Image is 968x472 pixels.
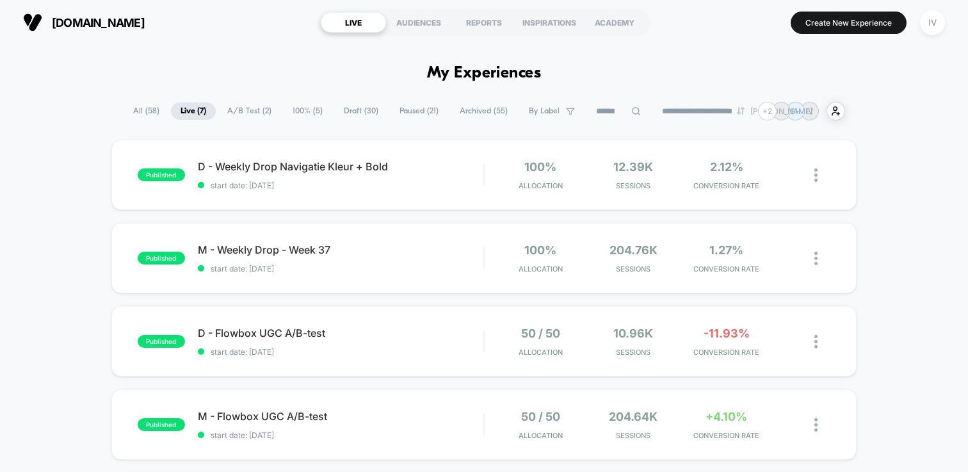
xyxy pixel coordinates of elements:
span: CONVERSION RATE [683,181,770,190]
div: IV [920,10,945,35]
span: Archived ( 55 ) [450,102,517,120]
span: Draft ( 30 ) [334,102,388,120]
span: start date: [DATE] [198,264,483,273]
img: close [814,252,818,265]
span: By Label [529,106,560,116]
div: + 2 [758,102,777,120]
img: close [814,168,818,182]
div: ACADEMY [582,12,647,33]
span: CONVERSION RATE [683,264,770,273]
span: published [138,252,185,264]
button: Create New Experience [791,12,907,34]
span: 204.76k [609,243,657,257]
span: 100% [524,243,556,257]
div: INSPIRATIONS [517,12,582,33]
span: start date: [DATE] [198,347,483,357]
span: Allocation [519,181,563,190]
span: A/B Test ( 2 ) [218,102,281,120]
span: published [138,418,185,431]
button: IV [916,10,949,36]
span: D - Weekly Drop Navigatie Kleur + Bold [198,160,483,173]
span: start date: [DATE] [198,430,483,440]
img: close [814,335,818,348]
p: [PERSON_NAME] [750,106,812,116]
span: Sessions [590,348,677,357]
span: 10.96k [613,327,653,340]
span: 204.64k [609,410,657,423]
h1: My Experiences [427,64,542,83]
span: 100% [524,160,556,174]
span: Sessions [590,431,677,440]
span: 100% ( 5 ) [283,102,332,120]
span: Allocation [519,348,563,357]
img: Visually logo [23,13,42,32]
div: AUDIENCES [386,12,451,33]
span: 50 / 50 [521,327,560,340]
div: LIVE [321,12,386,33]
span: M - Weekly Drop - Week 37 [198,243,483,256]
span: M - Flowbox UGC A/B-test [198,410,483,423]
span: start date: [DATE] [198,181,483,190]
span: Live ( 7 ) [171,102,216,120]
span: Sessions [590,181,677,190]
span: Allocation [519,431,563,440]
span: CONVERSION RATE [683,348,770,357]
span: CONVERSION RATE [683,431,770,440]
img: end [737,107,745,115]
span: 2.12% [710,160,743,174]
span: 12.39k [613,160,653,174]
span: D - Flowbox UGC A/B-test [198,327,483,339]
span: [DOMAIN_NAME] [52,16,145,29]
span: published [138,335,185,348]
span: All ( 58 ) [124,102,169,120]
span: -11.93% [704,327,750,340]
span: 1.27% [709,243,743,257]
span: 50 / 50 [521,410,560,423]
span: published [138,168,185,181]
span: Paused ( 21 ) [390,102,448,120]
span: +4.10% [706,410,747,423]
span: Sessions [590,264,677,273]
span: Allocation [519,264,563,273]
button: [DOMAIN_NAME] [19,12,149,33]
div: REPORTS [451,12,517,33]
img: close [814,418,818,432]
